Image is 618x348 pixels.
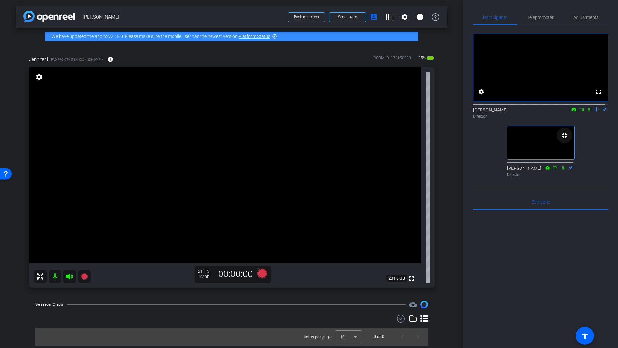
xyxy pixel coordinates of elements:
[581,332,589,340] mat-icon: accessibility
[561,131,568,139] mat-icon: fullscreen_exit
[50,57,103,62] span: iPad Pro 6th Gen 12.9-inch (WiFi)
[35,301,63,308] div: Session Clips
[45,32,418,41] div: We have updated the app to v2.15.0. Please make sure the mobile user has the newest version.
[338,15,357,20] span: Send invite
[108,56,113,62] mat-icon: info
[473,113,608,119] div: Director
[573,15,599,20] span: Adjustments
[35,73,44,81] mat-icon: settings
[272,34,277,39] mat-icon: highlight_off
[386,275,407,282] span: 201.8 GB
[198,269,214,274] div: 24
[532,200,550,204] span: Everyone
[374,333,384,340] div: 0 of 0
[409,301,417,308] span: Destinations for your clips
[416,13,424,21] mat-icon: info
[304,334,332,340] div: Items per page:
[288,12,325,22] button: Back to project
[473,107,608,119] div: [PERSON_NAME]
[214,269,257,280] div: 00:00:00
[427,54,435,62] mat-icon: battery_std
[409,301,417,308] mat-icon: cloud_upload
[329,12,366,22] button: Send invite
[202,269,209,274] span: FPS
[370,13,378,21] mat-icon: account_box
[373,55,411,64] div: ROOM ID: 172150998
[294,15,319,19] span: Back to project
[507,165,575,178] div: [PERSON_NAME]
[507,172,575,178] div: Director
[29,56,49,63] span: Jennifer1
[420,301,428,308] img: Session clips
[477,88,485,96] mat-icon: settings
[239,34,270,39] a: Platform Status
[483,15,508,20] span: Participants
[23,11,75,22] img: app-logo
[83,11,284,24] span: [PERSON_NAME]
[593,106,601,112] mat-icon: flip
[595,88,603,96] mat-icon: fullscreen
[385,13,393,21] mat-icon: grid_on
[198,275,214,280] div: 1080P
[417,53,427,63] span: 35%
[408,275,416,282] mat-icon: fullscreen
[401,13,408,21] mat-icon: settings
[527,15,554,20] span: Teleprompter
[410,329,426,344] button: Next page
[395,329,410,344] button: Previous page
